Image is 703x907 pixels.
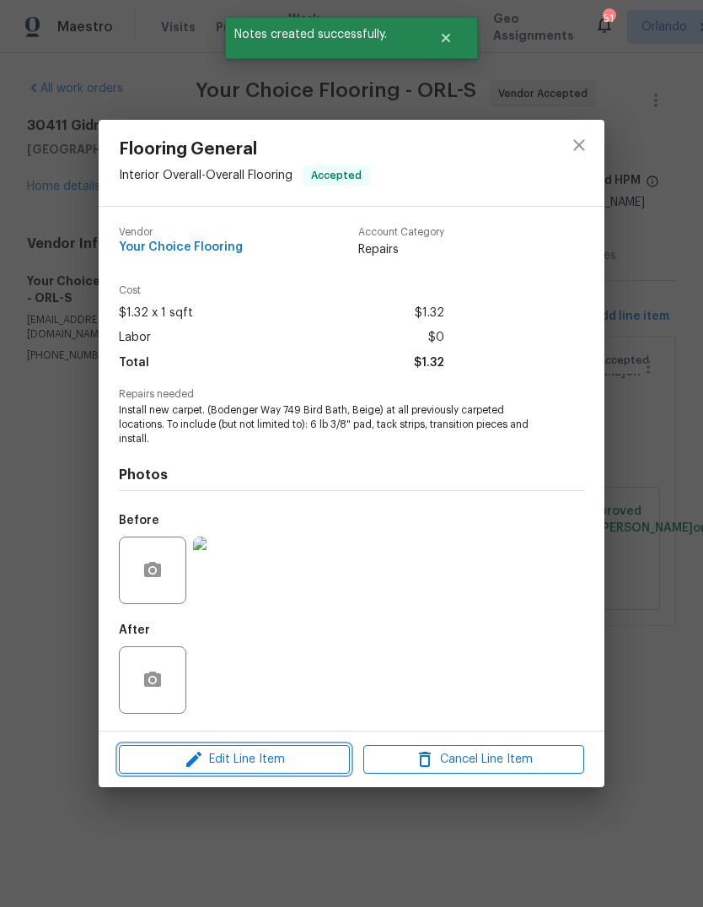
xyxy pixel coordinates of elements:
span: Interior Overall - Overall Flooring [119,170,292,181]
span: Notes created successfully. [225,17,418,52]
button: Edit Line Item [119,745,350,775]
span: Vendor [119,227,243,238]
span: Install new carpet. (Bodenger Way 749 Bird Bath, Beige) at all previously carpeted locations. To ... [119,403,538,445]
span: Repairs [358,241,444,258]
button: Cancel Line Item [363,745,584,775]
span: Accepted [304,167,368,184]
span: Total [119,351,149,375]
span: Cancel Line Item [368,749,579,770]
button: close [559,125,599,165]
button: Close [418,21,474,55]
span: $1.32 x 1 sqft [119,301,193,326]
div: 51 [603,10,614,27]
span: $0 [428,326,444,350]
span: $1.32 [415,301,444,326]
span: Cost [119,285,444,296]
span: $1.32 [414,351,444,375]
span: Account Category [358,227,444,238]
h4: Photos [119,467,584,483]
span: Labor [119,326,151,350]
span: Flooring General [119,140,370,159]
span: Repairs needed [119,389,584,400]
span: Your Choice Flooring [119,241,243,254]
h5: After [119,624,150,636]
span: Edit Line Item [124,749,345,770]
h5: Before [119,515,159,526]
